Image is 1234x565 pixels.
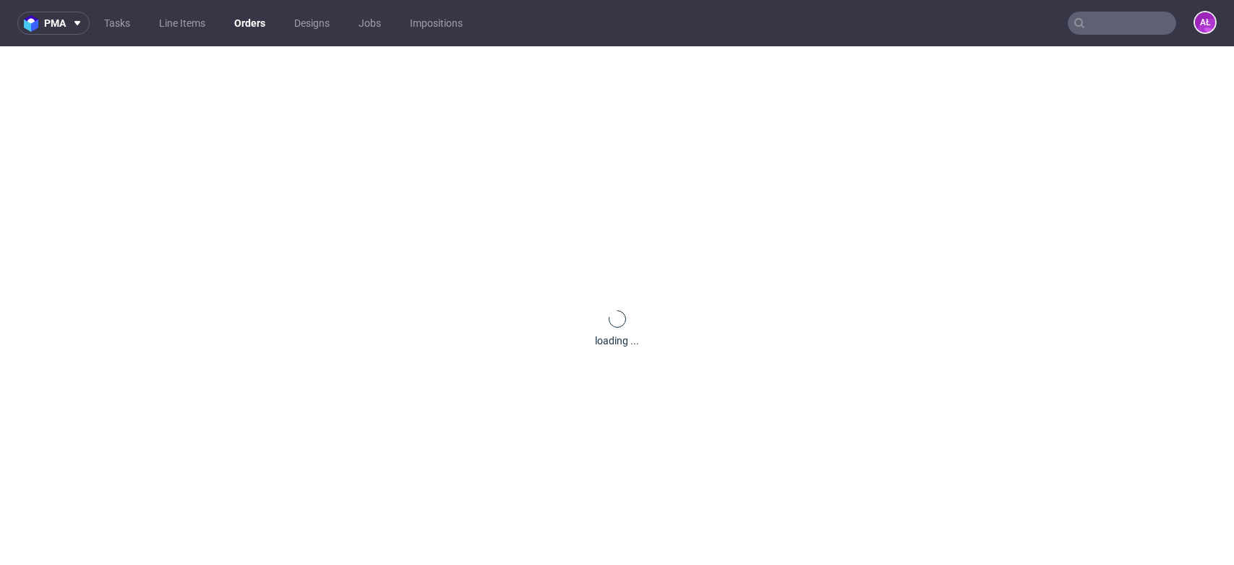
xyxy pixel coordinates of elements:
[44,18,66,28] span: pma
[401,12,471,35] a: Impositions
[150,12,214,35] a: Line Items
[17,12,90,35] button: pma
[595,334,639,348] div: loading ...
[226,12,274,35] a: Orders
[1195,12,1215,33] figcaption: AŁ
[286,12,338,35] a: Designs
[95,12,139,35] a: Tasks
[24,15,44,32] img: logo
[350,12,390,35] a: Jobs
